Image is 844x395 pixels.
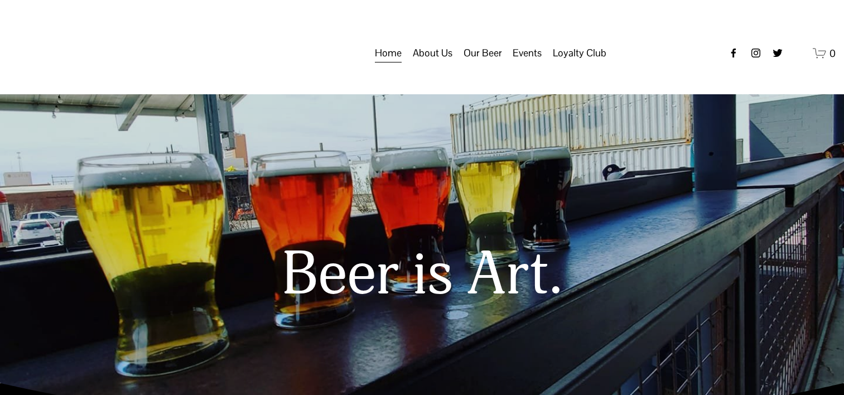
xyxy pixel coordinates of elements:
span: 0 [829,47,836,60]
a: folder dropdown [464,42,502,64]
a: folder dropdown [553,42,606,64]
a: folder dropdown [413,42,452,64]
span: About Us [413,44,452,62]
a: 0 items in cart [813,46,836,60]
img: Two Docs Brewing Co. [8,20,133,87]
span: Loyalty Club [553,44,606,62]
a: instagram-unauth [750,47,761,59]
h1: Beer is Art. [32,242,813,309]
a: folder dropdown [513,42,542,64]
span: Events [513,44,542,62]
span: Our Beer [464,44,502,62]
a: Home [375,42,402,64]
a: Facebook [728,47,739,59]
a: twitter-unauth [772,47,783,59]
